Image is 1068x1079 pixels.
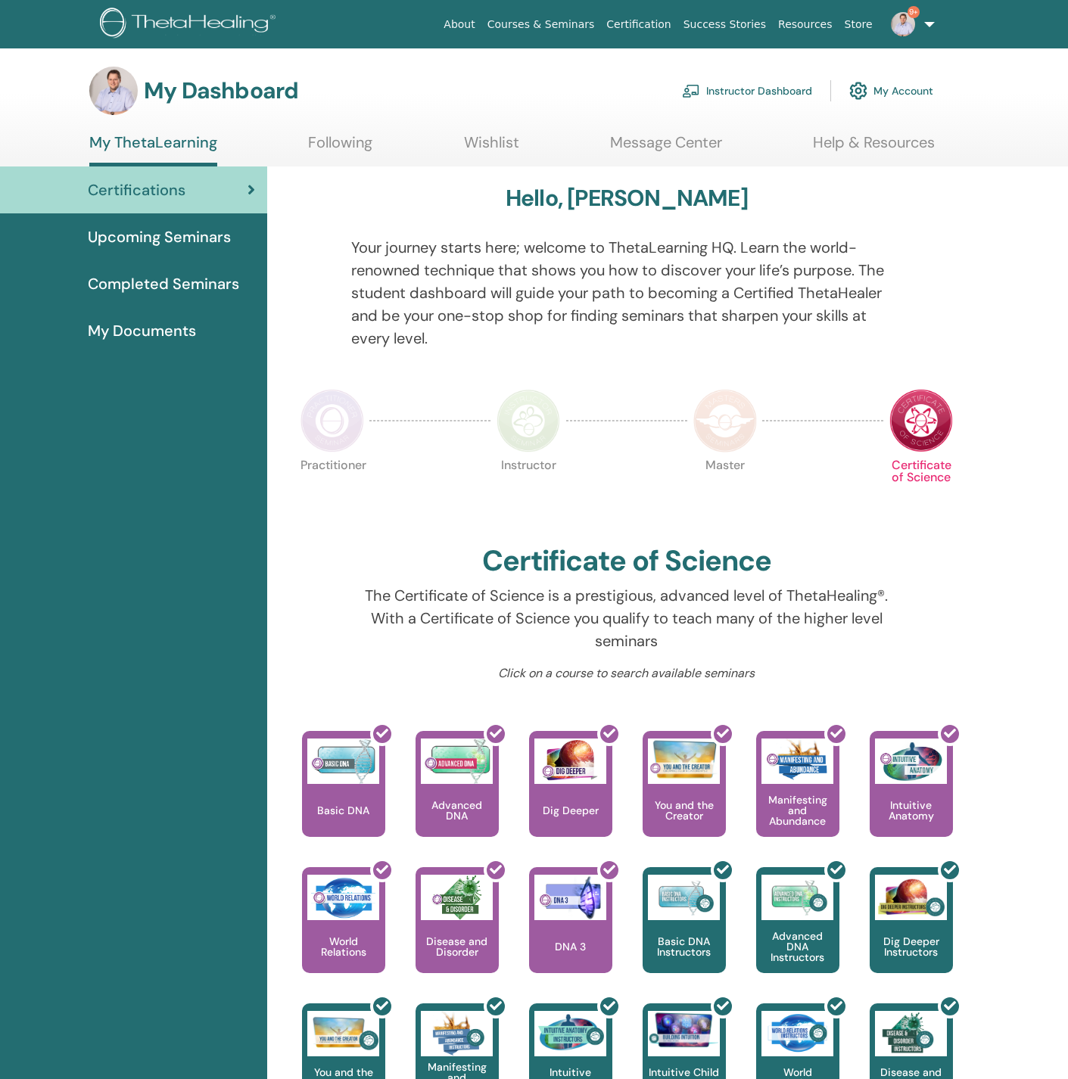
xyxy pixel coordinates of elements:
[756,867,839,1003] a: Advanced DNA Instructors Advanced DNA Instructors
[761,875,833,920] img: Advanced DNA Instructors
[643,800,726,821] p: You and the Creator
[648,739,720,780] img: You and the Creator
[307,739,379,784] img: Basic DNA
[529,731,612,867] a: Dig Deeper Dig Deeper
[100,8,281,42] img: logo.png
[870,731,953,867] a: Intuitive Anatomy Intuitive Anatomy
[875,739,947,784] img: Intuitive Anatomy
[416,867,499,1003] a: Disease and Disorder Disease and Disorder
[875,1011,947,1056] img: Disease and Disorder Instructors
[761,1011,833,1056] img: World Relations Instructors
[534,875,606,920] img: DNA 3
[464,133,519,163] a: Wishlist
[144,77,298,104] h3: My Dashboard
[421,739,493,784] img: Advanced DNA
[497,389,560,452] img: Instructor
[351,236,901,350] p: Your journey starts here; welcome to ThetaLearning HQ. Learn the world-renowned technique that sh...
[88,319,196,342] span: My Documents
[497,459,560,523] p: Instructor
[421,1011,493,1056] img: Manifesting and Abundance Instructors
[534,739,606,784] img: Dig Deeper
[875,875,947,920] img: Dig Deeper Instructors
[889,459,953,523] p: Certificate of Science
[89,67,138,115] img: default.jpg
[307,875,379,920] img: World Relations
[88,179,185,201] span: Certifications
[756,931,839,962] p: Advanced DNA Instructors
[870,800,953,821] p: Intuitive Anatomy
[891,12,915,36] img: default.jpg
[537,805,605,816] p: Dig Deeper
[302,867,385,1003] a: World Relations World Relations
[677,11,772,39] a: Success Stories
[643,731,726,867] a: You and the Creator You and the Creator
[643,936,726,957] p: Basic DNA Instructors
[351,584,901,652] p: The Certificate of Science is a prestigious, advanced level of ThetaHealing®. With a Certificate ...
[534,1011,606,1056] img: Intuitive Anatomy Instructors
[849,74,933,107] a: My Account
[772,11,839,39] a: Resources
[307,1011,379,1056] img: You and the Creator Instructors
[908,6,920,18] span: 9+
[302,731,385,867] a: Basic DNA Basic DNA
[421,875,493,920] img: Disease and Disorder
[88,225,231,248] span: Upcoming Seminars
[529,867,612,1003] a: DNA 3 DNA 3
[351,664,901,683] p: Click on a course to search available seminars
[870,867,953,1003] a: Dig Deeper Instructors Dig Deeper Instructors
[693,459,757,523] p: Master
[308,133,372,163] a: Following
[682,84,700,98] img: chalkboard-teacher.svg
[839,11,879,39] a: Store
[89,133,217,166] a: My ThetaLearning
[610,133,722,163] a: Message Center
[682,74,812,107] a: Instructor Dashboard
[889,389,953,452] img: Certificate of Science
[648,875,720,920] img: Basic DNA Instructors
[506,185,748,212] h3: Hello, [PERSON_NAME]
[88,272,239,295] span: Completed Seminars
[643,867,726,1003] a: Basic DNA Instructors Basic DNA Instructors
[648,1011,720,1048] img: Intuitive Child In Me Instructors
[761,739,833,784] img: Manifesting and Abundance
[416,936,499,957] p: Disease and Disorder
[481,11,601,39] a: Courses & Seminars
[416,731,499,867] a: Advanced DNA Advanced DNA
[756,794,839,826] p: Manifesting and Abundance
[416,800,499,821] p: Advanced DNA
[437,11,481,39] a: About
[600,11,677,39] a: Certification
[756,731,839,867] a: Manifesting and Abundance Manifesting and Abundance
[300,389,364,452] img: Practitioner
[870,936,953,957] p: Dig Deeper Instructors
[849,78,867,104] img: cog.svg
[693,389,757,452] img: Master
[300,459,364,523] p: Practitioner
[302,936,385,957] p: World Relations
[813,133,935,163] a: Help & Resources
[482,544,771,579] h2: Certificate of Science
